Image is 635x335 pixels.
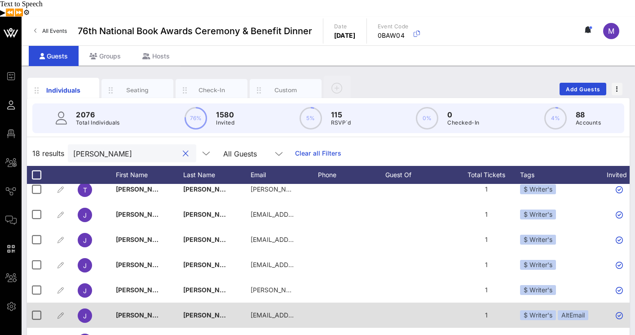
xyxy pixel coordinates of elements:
div: Guests [29,46,79,66]
span: T [83,186,87,194]
button: Settings [23,8,30,17]
p: Invited [216,118,234,127]
p: 1580 [216,109,234,120]
p: 0 [447,109,479,120]
span: J [83,237,87,244]
p: 115 [331,109,351,120]
div: Email [251,166,318,184]
div: Tags [520,166,596,184]
div: $ Writer's [520,235,556,245]
div: $ Writer's [520,285,556,295]
div: Last Name [183,166,251,184]
span: Add Guests [565,86,601,93]
div: 1 [453,202,520,227]
p: [DATE] [334,31,356,40]
div: $ Writer's [520,210,556,219]
span: [PERSON_NAME] [183,311,236,319]
a: Clear all Filters [295,148,341,158]
div: All Guests [223,150,257,158]
span: [PERSON_NAME] [183,236,236,243]
span: [PERSON_NAME] [116,236,169,243]
div: $ Writer's [520,260,556,270]
div: Custom [266,86,306,94]
div: Total Tickets [453,166,520,184]
p: Accounts [576,118,601,127]
span: [PERSON_NAME][EMAIL_ADDRESS][PERSON_NAME][DOMAIN_NAME] [251,185,462,193]
span: [PERSON_NAME] [116,286,169,294]
span: [EMAIL_ADDRESS][DOMAIN_NAME] [251,311,359,319]
p: 2076 [76,109,120,120]
div: Hosts [132,46,181,66]
span: [PERSON_NAME] [183,210,236,218]
span: [PERSON_NAME] [116,261,169,268]
span: [PERSON_NAME] [183,286,236,294]
div: 1 [453,303,520,328]
p: 0BAW04 [378,31,409,40]
p: 88 [576,109,601,120]
span: [PERSON_NAME] [116,311,169,319]
a: All Events [29,24,72,38]
p: Checked-In [447,118,479,127]
span: J [83,312,87,320]
span: [PERSON_NAME] [183,185,236,193]
p: Event Code [378,22,409,31]
span: 18 results [32,148,64,159]
div: All Guests [218,144,290,162]
span: [EMAIL_ADDRESS][DOMAIN_NAME] [251,210,359,218]
span: J [83,211,87,219]
div: First Name [116,166,183,184]
p: Total Individuals [76,118,120,127]
span: J [83,262,87,269]
div: Groups [79,46,132,66]
div: $ Writer's [520,184,556,194]
div: Seating [118,86,158,94]
span: M [608,27,614,36]
span: J [83,287,87,295]
div: 1 [453,227,520,252]
span: [PERSON_NAME] [116,210,169,218]
div: Individuals [44,85,84,95]
span: [PERSON_NAME] [116,185,169,193]
span: [PERSON_NAME] [183,261,236,268]
span: [EMAIL_ADDRESS][DOMAIN_NAME] [251,261,359,268]
div: M [603,23,619,39]
div: AltEmail [558,310,588,320]
button: Forward [14,8,23,17]
div: 1 [453,177,520,202]
p: RSVP`d [331,118,351,127]
button: Add Guests [560,83,606,95]
button: clear icon [183,149,189,158]
span: 76th National Book Awards Ceremony & Benefit Dinner [78,24,312,38]
p: Date [334,22,356,31]
button: Previous [5,8,14,17]
div: Phone [318,166,385,184]
span: All Events [42,27,67,34]
div: 1 [453,277,520,303]
span: [PERSON_NAME][EMAIL_ADDRESS][PERSON_NAME][PERSON_NAME][DOMAIN_NAME] [251,286,514,294]
div: $ Writer's [520,310,556,320]
span: [EMAIL_ADDRESS][DOMAIN_NAME] [251,236,359,243]
div: Check-In [192,86,232,94]
div: 1 [453,252,520,277]
div: Guest Of [385,166,453,184]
